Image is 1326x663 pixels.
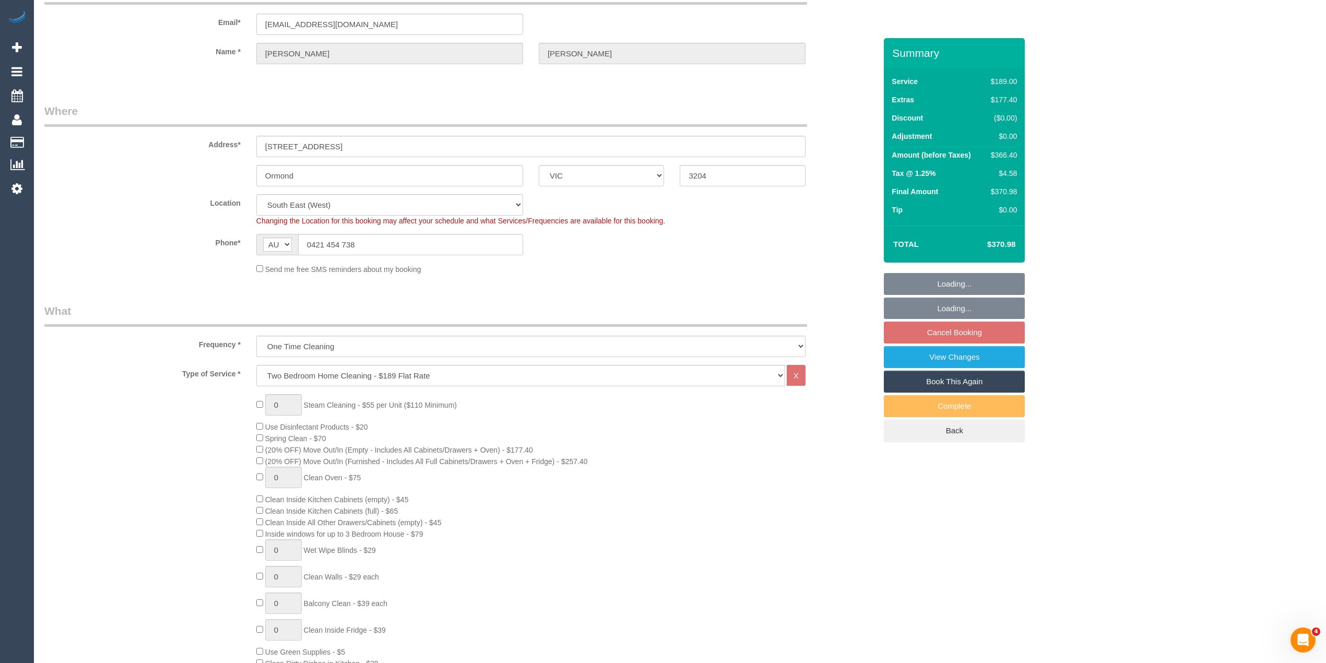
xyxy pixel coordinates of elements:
label: Extras [892,94,914,105]
span: Clean Walls - $29 each [304,573,379,581]
span: Clean Inside Kitchen Cabinets (empty) - $45 [265,495,409,504]
input: Post Code* [680,165,806,186]
span: Clean Inside Kitchen Cabinets (full) - $65 [265,507,398,515]
legend: What [44,303,807,327]
span: Inside windows for up to 3 Bedroom House - $79 [265,530,423,538]
span: Send me free SMS reminders about my booking [265,265,421,274]
iframe: Intercom live chat [1291,628,1316,653]
a: Book This Again [884,371,1025,393]
span: Use Green Supplies - $5 [265,648,345,656]
label: Frequency * [37,336,248,350]
span: 4 [1312,628,1320,636]
label: Tax @ 1.25% [892,168,936,179]
input: Phone* [298,234,523,255]
div: $4.58 [987,168,1017,179]
div: $0.00 [987,205,1017,215]
label: Adjustment [892,131,932,141]
input: First Name* [256,43,523,64]
label: Discount [892,113,923,123]
label: Final Amount [892,186,938,197]
span: Spring Clean - $70 [265,434,326,443]
label: Email* [37,14,248,28]
label: Address* [37,136,248,150]
input: Last Name* [539,43,806,64]
span: Wet Wipe Blinds - $29 [304,546,376,554]
span: Changing the Location for this booking may affect your schedule and what Services/Frequencies are... [256,217,665,225]
legend: Where [44,103,807,127]
label: Phone* [37,234,248,248]
span: (20% OFF) Move Out/In (Furnished - Includes All Full Cabinets/Drawers + Oven + Fridge) - $257.40 [265,457,588,466]
div: $370.98 [987,186,1017,197]
span: (20% OFF) Move Out/In (Empty - Includes All Cabinets/Drawers + Oven) - $177.40 [265,446,533,454]
input: Email* [256,14,523,35]
img: Automaid Logo [6,10,27,25]
h3: Summary [892,47,1020,59]
input: Suburb* [256,165,523,186]
div: $0.00 [987,131,1017,141]
span: Use Disinfectant Products - $20 [265,423,368,431]
div: $177.40 [987,94,1017,105]
span: Balcony Clean - $39 each [304,599,387,608]
span: Clean Inside Fridge - $39 [304,626,386,634]
span: Clean Inside All Other Drawers/Cabinets (empty) - $45 [265,518,442,527]
span: Clean Oven - $75 [304,473,361,482]
label: Name * [37,43,248,57]
div: $366.40 [987,150,1017,160]
div: ($0.00) [987,113,1017,123]
label: Tip [892,205,903,215]
label: Location [37,194,248,208]
label: Amount (before Taxes) [892,150,970,160]
strong: Total [893,240,919,248]
label: Service [892,76,918,87]
a: Back [884,420,1025,442]
div: $189.00 [987,76,1017,87]
span: Steam Cleaning - $55 per Unit ($110 Minimum) [304,401,457,409]
label: Type of Service * [37,365,248,379]
a: View Changes [884,346,1025,368]
h4: $370.98 [956,240,1015,249]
